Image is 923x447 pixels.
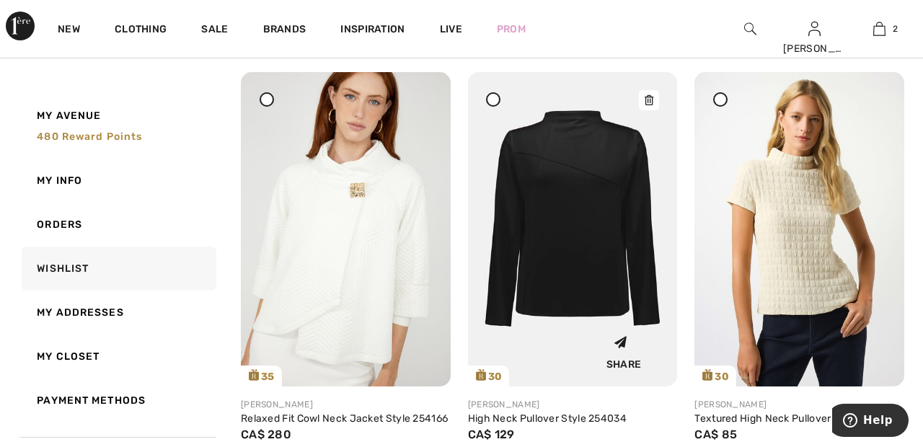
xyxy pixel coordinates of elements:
[19,203,216,247] a: Orders
[241,72,451,386] img: frank-lyman-jackets-blazers-winter-white_254166_2_8698_search.jpg
[468,398,678,411] div: [PERSON_NAME]
[241,72,451,386] a: 35
[694,72,904,386] img: joseph-ribkoff-tops-vanilla-30_253256a_1_6f03_search.jpg
[241,398,451,411] div: [PERSON_NAME]
[19,291,216,335] a: My Addresses
[6,12,35,40] img: 1ère Avenue
[893,22,898,35] span: 2
[581,324,667,376] div: Share
[201,23,228,38] a: Sale
[783,41,847,56] div: [PERSON_NAME]
[19,159,216,203] a: My Info
[340,23,405,38] span: Inspiration
[19,247,216,291] a: Wishlist
[744,20,756,37] img: search the website
[694,428,737,441] span: CA$ 85
[847,20,911,37] a: 2
[808,22,821,35] a: Sign In
[873,20,886,37] img: My Bag
[832,404,909,440] iframe: Opens a widget where you can find more information
[241,428,291,441] span: CA$ 280
[37,108,101,123] span: My Avenue
[468,72,678,386] img: joseph-ribkoff-tops-black_254034_1_f8da_search.jpg
[115,23,167,38] a: Clothing
[263,23,306,38] a: Brands
[37,130,142,143] span: 480 Reward points
[468,428,515,441] span: CA$ 129
[694,412,896,425] a: Textured High Neck Pullover Style 253256
[694,398,904,411] div: [PERSON_NAME]
[497,22,526,37] a: Prom
[19,335,216,379] a: My Closet
[468,72,678,386] a: 30
[241,412,448,425] a: Relaxed Fit Cowl Neck Jacket Style 254166
[468,412,627,425] a: High Neck Pullover Style 254034
[694,72,904,386] a: 30
[19,379,216,422] a: Payment Methods
[58,23,80,38] a: New
[808,20,821,37] img: My Info
[440,22,462,37] a: Live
